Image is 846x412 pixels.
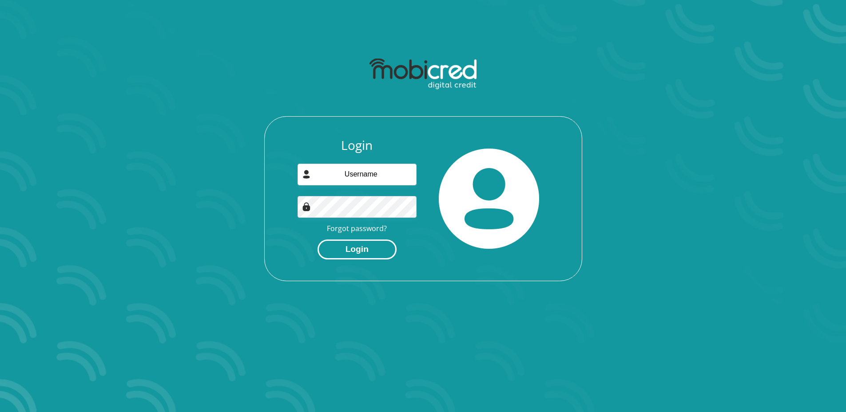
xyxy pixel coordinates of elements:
[369,59,477,90] img: mobicred logo
[327,224,387,233] a: Forgot password?
[302,202,311,211] img: Image
[302,170,311,179] img: user-icon image
[298,164,417,185] input: Username
[318,239,397,259] button: Login
[298,138,417,153] h3: Login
